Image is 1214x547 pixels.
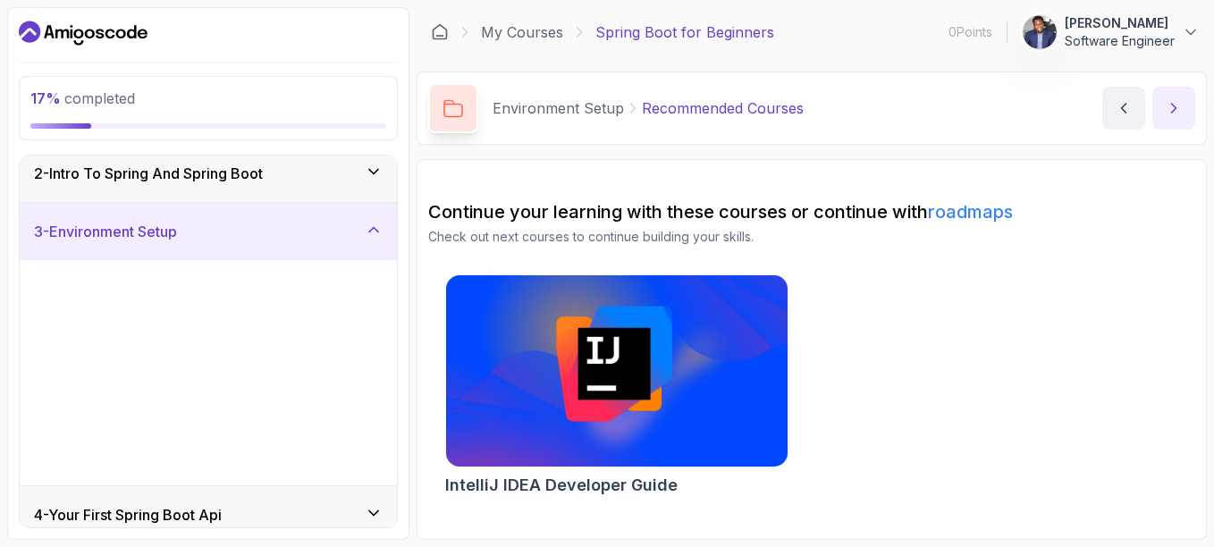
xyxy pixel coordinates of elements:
[428,199,1195,224] h2: Continue your learning with these courses or continue with
[34,163,263,184] h3: 2 - Intro To Spring And Spring Boot
[446,275,788,467] img: IntelliJ IDEA Developer Guide card
[642,97,804,119] p: Recommended Courses
[20,486,397,543] button: 4-Your First Spring Boot Api
[1152,87,1195,130] button: next content
[20,203,397,260] button: 3-Environment Setup
[428,228,1195,246] p: Check out next courses to continue building your skills.
[928,201,1013,223] a: roadmaps
[445,473,678,498] h2: IntelliJ IDEA Developer Guide
[948,23,992,41] p: 0 Points
[1023,15,1057,49] img: user profile image
[20,145,397,202] button: 2-Intro To Spring And Spring Boot
[30,89,135,107] span: completed
[1102,87,1145,130] button: previous content
[445,274,788,498] a: IntelliJ IDEA Developer Guide cardIntelliJ IDEA Developer Guide
[595,21,774,43] p: Spring Boot for Beginners
[1022,14,1200,50] button: user profile image[PERSON_NAME]Software Engineer
[431,23,449,41] a: Dashboard
[481,21,563,43] a: My Courses
[1065,32,1175,50] p: Software Engineer
[19,19,148,47] a: Dashboard
[1065,14,1175,32] p: [PERSON_NAME]
[34,504,222,526] h3: 4 - Your First Spring Boot Api
[493,97,624,119] p: Environment Setup
[34,221,177,242] h3: 3 - Environment Setup
[30,89,61,107] span: 17 %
